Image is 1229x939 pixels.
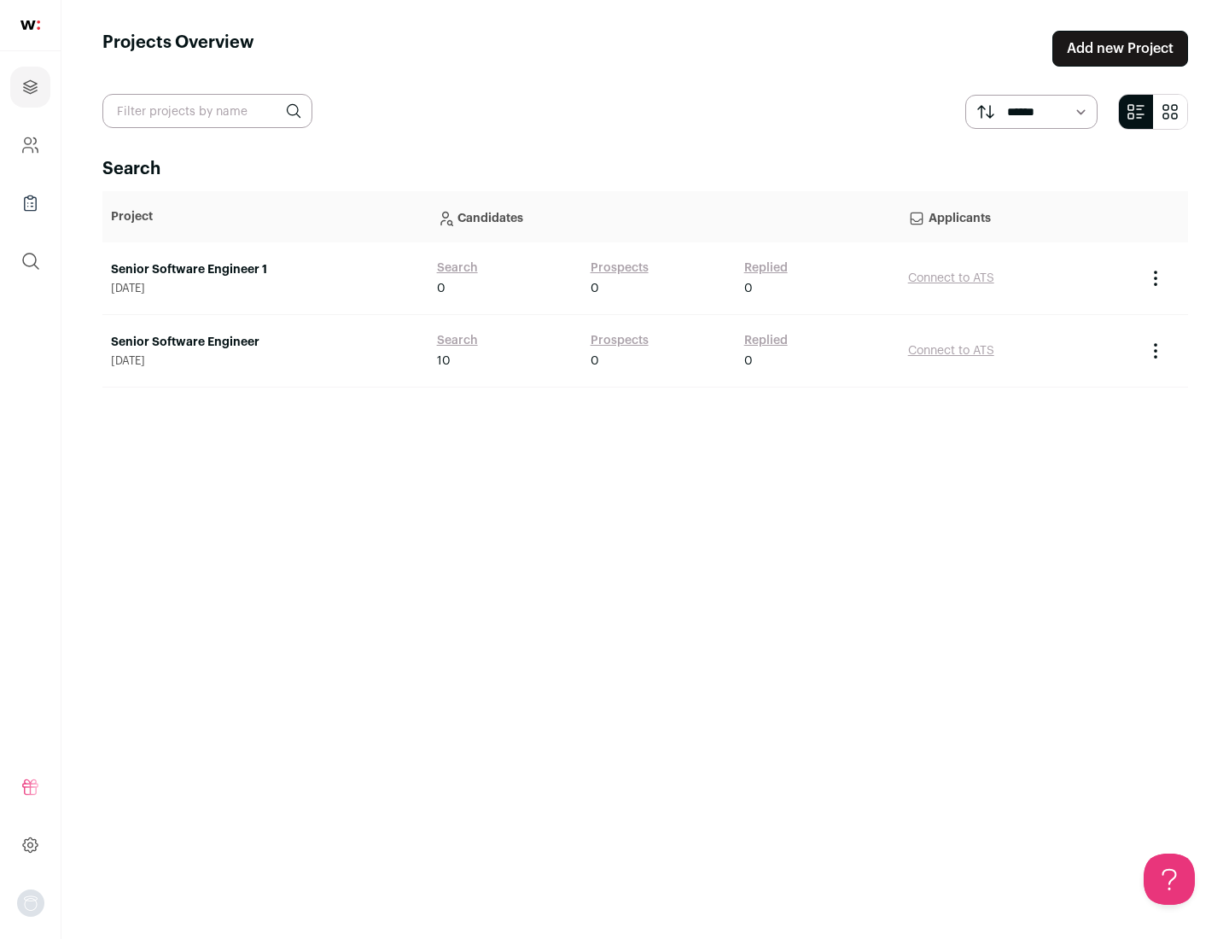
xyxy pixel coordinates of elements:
h1: Projects Overview [102,31,254,67]
a: Company Lists [10,183,50,224]
a: Connect to ATS [908,345,994,357]
img: nopic.png [17,889,44,917]
a: Company and ATS Settings [10,125,50,166]
span: 0 [437,280,446,297]
a: Senior Software Engineer [111,334,420,351]
h2: Search [102,157,1188,181]
iframe: Help Scout Beacon - Open [1144,854,1195,905]
button: Project Actions [1145,268,1166,289]
span: [DATE] [111,282,420,295]
button: Open dropdown [17,889,44,917]
a: Connect to ATS [908,272,994,284]
span: [DATE] [111,354,420,368]
a: Projects [10,67,50,108]
span: 0 [744,280,753,297]
a: Prospects [591,260,649,277]
a: Prospects [591,332,649,349]
a: Senior Software Engineer 1 [111,261,420,278]
span: 0 [591,353,599,370]
a: Add new Project [1052,31,1188,67]
span: 0 [744,353,753,370]
img: wellfound-shorthand-0d5821cbd27db2630d0214b213865d53afaa358527fdda9d0ea32b1df1b89c2c.svg [20,20,40,30]
input: Filter projects by name [102,94,312,128]
a: Replied [744,260,788,277]
p: Applicants [908,200,1128,234]
span: 10 [437,353,451,370]
p: Project [111,208,420,225]
p: Candidates [437,200,891,234]
a: Search [437,260,478,277]
a: Search [437,332,478,349]
button: Project Actions [1145,341,1166,361]
span: 0 [591,280,599,297]
a: Replied [744,332,788,349]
